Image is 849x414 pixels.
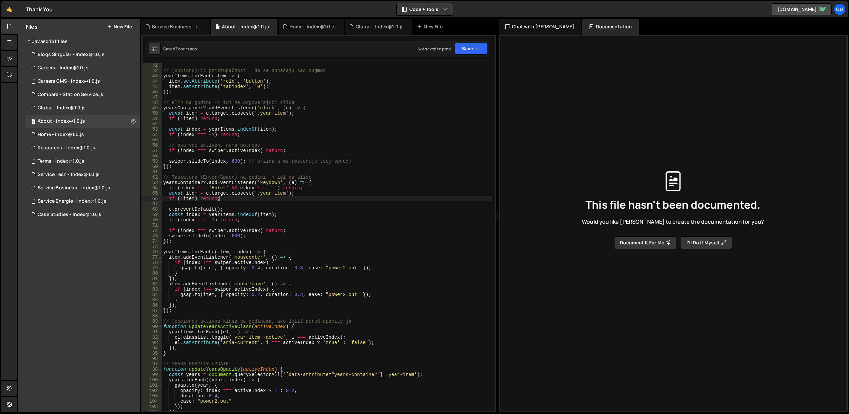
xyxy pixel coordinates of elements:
[834,3,846,15] a: Od
[614,236,677,249] button: Document it for me
[143,239,162,244] div: 74
[143,292,162,297] div: 84
[143,169,162,175] div: 61
[143,132,162,137] div: 54
[1,1,18,17] a: 🤙
[26,88,140,101] div: 16150/44840.js
[26,48,140,61] div: 16150/45011.js
[143,164,162,169] div: 60
[26,23,38,30] h2: Files
[143,180,162,185] div: 63
[143,201,162,207] div: 67
[143,121,162,127] div: 52
[143,185,162,191] div: 64
[143,287,162,292] div: 83
[26,208,140,221] div: 16150/44116.js
[143,84,162,89] div: 45
[152,23,202,30] div: Service Business - Index@1.0.js
[38,132,84,138] div: Home - index@1.0.js
[143,383,162,388] div: 101
[31,119,35,125] span: 1
[143,79,162,84] div: 44
[143,372,162,377] div: 99
[143,351,162,356] div: 95
[143,249,162,255] div: 76
[143,159,162,164] div: 59
[143,319,162,324] div: 89
[38,65,89,71] div: Careers - Index@1.0.js
[397,3,453,15] button: Code + Tools
[26,128,140,141] div: 16150/43401.js
[143,260,162,265] div: 78
[143,68,162,73] div: 42
[143,207,162,212] div: 68
[38,172,100,178] div: Service Tech - Index@1.0.js
[26,195,140,208] div: 16150/43762.js
[38,185,110,191] div: Service Business - Index@1.0.js
[143,105,162,111] div: 49
[143,265,162,271] div: 79
[143,404,162,409] div: 105
[356,23,404,30] div: Global - Index@1.0.js
[772,3,832,15] a: [DOMAIN_NAME]
[26,75,140,88] div: 16150/44848.js
[38,158,84,164] div: Terms - Index@1.0.js
[143,137,162,143] div: 55
[18,35,140,48] div: Javascript files
[143,345,162,351] div: 94
[107,24,132,29] button: New File
[143,377,162,383] div: 100
[499,19,581,35] div: Chat with [PERSON_NAME]
[455,43,487,55] button: Save
[26,168,140,181] div: 16150/43704.js
[289,23,336,30] div: Home - index@1.0.js
[143,233,162,239] div: 73
[143,63,162,68] div: 41
[175,46,197,52] div: 3 hours ago
[143,388,162,393] div: 102
[26,155,140,168] div: 16150/43555.js
[143,196,162,201] div: 66
[163,46,197,52] div: Saved
[143,127,162,132] div: 53
[26,181,140,195] div: 16150/43693.js
[38,92,103,98] div: Compare - Station Service.js
[143,111,162,116] div: 50
[26,5,53,13] div: Thank You
[143,89,162,95] div: 46
[38,198,106,204] div: Service Energie - Index@1.0.js
[143,308,162,313] div: 87
[143,340,162,345] div: 93
[222,23,269,30] div: About - Index@1.0.js
[38,118,85,124] div: About - Index@1.0.js
[143,271,162,276] div: 80
[143,335,162,340] div: 92
[143,228,162,233] div: 72
[143,212,162,217] div: 69
[38,52,105,58] div: Blogs Singular - Index@1.0.js
[143,73,162,79] div: 43
[417,23,445,30] div: New File
[143,356,162,361] div: 96
[143,255,162,260] div: 77
[38,212,101,218] div: Case Studies - Index@1.0.js
[38,105,86,111] div: Global - Index@1.0.js
[143,361,162,367] div: 97
[143,175,162,180] div: 62
[143,276,162,281] div: 81
[143,95,162,100] div: 47
[143,244,162,249] div: 75
[143,223,162,228] div: 71
[681,236,732,249] button: I’ll do it myself
[143,303,162,308] div: 86
[143,100,162,105] div: 48
[143,297,162,303] div: 85
[143,148,162,153] div: 57
[143,367,162,372] div: 98
[26,141,140,155] div: 16150/43656.js
[26,101,140,115] div: 16150/43695.js
[38,78,100,84] div: Careers CMS - index@1.0.js
[143,281,162,287] div: 82
[26,115,140,128] div: 16150/44188.js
